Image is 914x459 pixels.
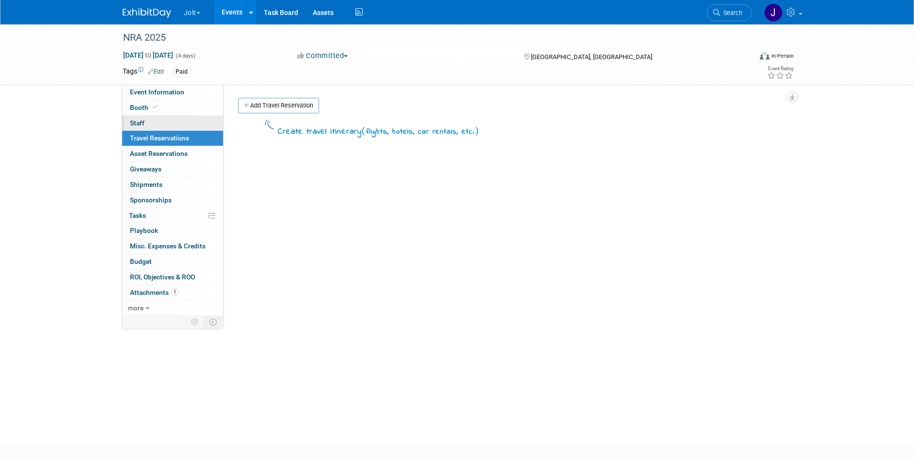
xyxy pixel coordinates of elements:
[171,289,178,296] span: 1
[123,51,174,60] span: [DATE] [DATE]
[122,177,223,192] a: Shipments
[366,126,475,137] span: flights, hotels, car rentals, etc.
[130,242,206,250] span: Misc. Expenses & Credits
[122,270,223,285] a: ROI, Objectives & ROO
[130,150,188,157] span: Asset Reservations
[122,146,223,161] a: Asset Reservations
[531,53,652,61] span: [GEOGRAPHIC_DATA], [GEOGRAPHIC_DATA]
[173,67,191,77] div: Paid
[130,196,172,204] span: Sponsorships
[187,316,204,328] td: Personalize Event Tab Strip
[128,304,144,312] span: more
[122,301,223,316] a: more
[238,98,319,113] a: Add Travel Reservation
[130,104,160,111] span: Booth
[475,126,479,136] span: )
[122,100,223,115] a: Booth
[694,50,794,65] div: Event Format
[122,223,223,238] a: Playbook
[707,4,752,21] a: Search
[720,9,742,16] span: Search
[148,68,164,75] a: Edit
[122,208,223,223] a: Tasks
[122,285,223,300] a: Attachments1
[130,119,144,127] span: Staff
[122,193,223,208] a: Sponsorships
[771,52,794,60] div: In-Person
[130,88,184,96] span: Event Information
[122,116,223,131] a: Staff
[122,85,223,100] a: Event Information
[294,51,352,61] button: Committed
[278,125,479,138] div: Create travel itinerary
[764,3,783,22] img: Jeff Eltringham
[362,126,366,136] span: (
[767,66,793,71] div: Event Rating
[129,212,146,219] span: Tasks
[122,254,223,269] a: Budget
[175,53,195,59] span: (4 days)
[203,316,223,328] td: Toggle Event Tabs
[122,131,223,146] a: Travel Reservations
[130,227,158,234] span: Playbook
[120,29,737,46] div: NRA 2025
[760,52,770,60] img: Format-Inperson.png
[130,289,178,296] span: Attachments
[122,162,223,177] a: Giveaways
[122,239,223,254] a: Misc. Expenses & Credits
[123,66,164,77] td: Tags
[130,273,195,281] span: ROI, Objectives & ROO
[130,181,162,188] span: Shipments
[123,8,171,18] img: ExhibitDay
[130,134,189,142] span: Travel Reservations
[130,258,152,265] span: Budget
[144,51,153,59] span: to
[130,165,161,173] span: Giveaways
[153,105,158,110] i: Booth reservation complete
